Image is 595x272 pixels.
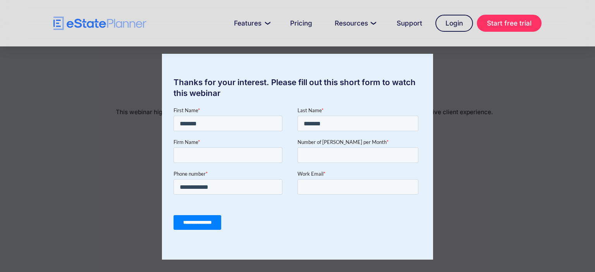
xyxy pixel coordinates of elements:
[281,15,322,31] a: Pricing
[435,15,473,32] a: Login
[225,15,277,31] a: Features
[53,17,146,30] a: home
[477,15,542,32] a: Start free trial
[325,15,383,31] a: Resources
[387,15,432,31] a: Support
[174,106,421,236] iframe: Form 0
[162,77,433,99] div: Thanks for your interest. Please fill out this short form to watch this webinar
